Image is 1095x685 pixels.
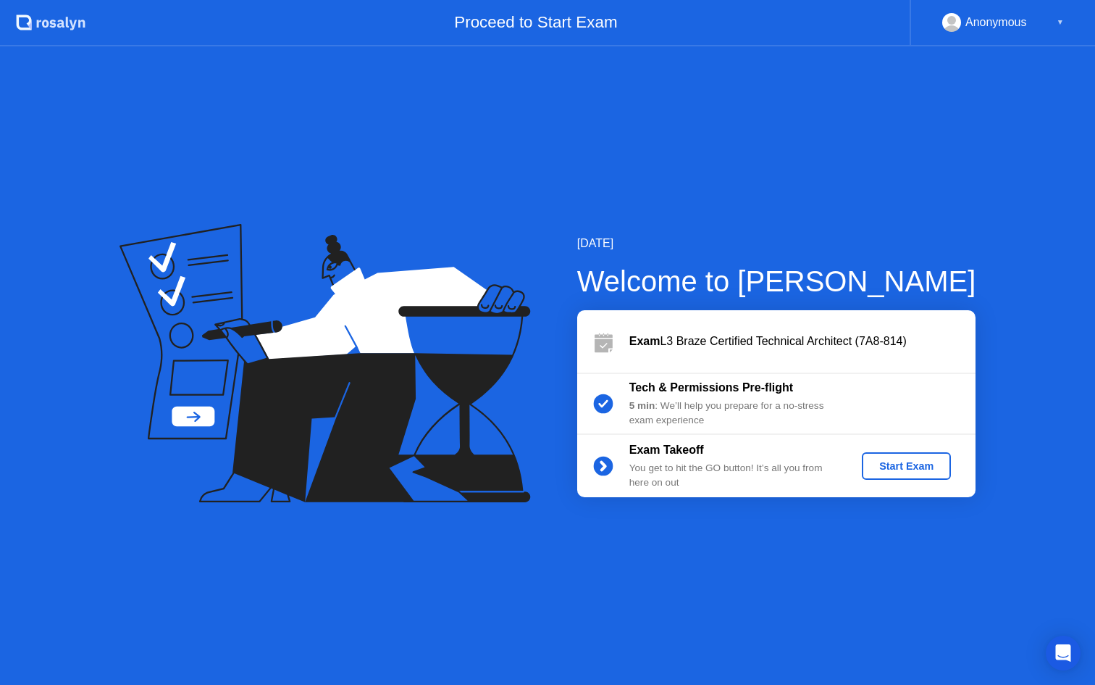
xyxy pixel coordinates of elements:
div: : We’ll help you prepare for a no-stress exam experience [629,399,838,428]
div: Start Exam [868,460,945,472]
div: Anonymous [965,13,1027,32]
b: Exam Takeoff [629,444,704,456]
div: ▼ [1057,13,1064,32]
div: Open Intercom Messenger [1046,636,1081,671]
div: You get to hit the GO button! It’s all you from here on out [629,461,838,491]
div: Welcome to [PERSON_NAME] [577,260,976,303]
div: [DATE] [577,235,976,252]
div: L3 Braze Certified Technical Architect (7A8-814) [629,333,976,350]
b: Exam [629,335,660,347]
button: Start Exam [862,452,951,480]
b: Tech & Permissions Pre-flight [629,381,793,394]
b: 5 min [629,400,655,411]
